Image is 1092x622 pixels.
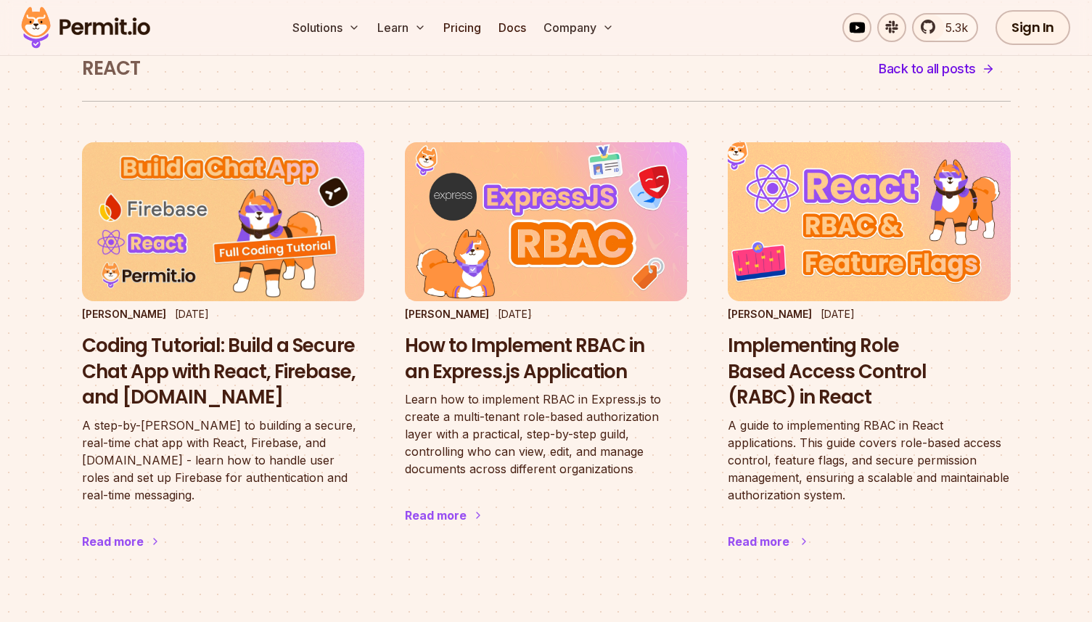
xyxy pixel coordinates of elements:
[175,308,209,320] time: [DATE]
[438,13,487,42] a: Pricing
[728,417,1010,504] p: A guide to implementing RBAC in React applications. This guide covers role-based access control, ...
[995,10,1070,45] a: Sign In
[82,142,364,301] img: Coding Tutorial: Build a Secure Chat App with React, Firebase, and Permit.io
[405,333,687,385] h3: How to Implement RBAC in an Express.js Application
[15,3,157,52] img: Permit logo
[538,13,620,42] button: Company
[82,142,364,579] a: Coding Tutorial: Build a Secure Chat App with React, Firebase, and Permit.io[PERSON_NAME][DATE]Co...
[714,134,1025,309] img: Implementing Role Based Access Control (RABC) in React
[405,307,489,322] p: [PERSON_NAME]
[937,19,968,36] span: 5.3k
[498,308,532,320] time: [DATE]
[728,533,789,550] div: Read more
[405,142,687,301] img: How to Implement RBAC in an Express.js Application
[82,417,364,504] p: A step-by-[PERSON_NAME] to building a secure, real-time chat app with React, Firebase, and [DOMAI...
[879,59,976,79] span: Back to all posts
[405,142,687,553] a: How to Implement RBAC in an Express.js Application[PERSON_NAME][DATE]How to Implement RBAC in an ...
[728,333,1010,411] h3: Implementing Role Based Access Control (RABC) in React
[728,142,1010,579] a: Implementing Role Based Access Control (RABC) in React[PERSON_NAME][DATE]Implementing Role Based ...
[821,308,855,320] time: [DATE]
[371,13,432,42] button: Learn
[82,56,140,82] h1: React
[287,13,366,42] button: Solutions
[405,390,687,478] p: Learn how to implement RBAC in Express.js to create a multi-tenant role-based authorization layer...
[82,307,166,322] p: [PERSON_NAME]
[405,507,467,524] div: Read more
[493,13,532,42] a: Docs
[863,52,1011,86] a: Back to all posts
[82,333,364,411] h3: Coding Tutorial: Build a Secure Chat App with React, Firebase, and [DOMAIN_NAME]
[912,13,978,42] a: 5.3k
[728,307,812,322] p: [PERSON_NAME]
[82,533,144,550] div: Read more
